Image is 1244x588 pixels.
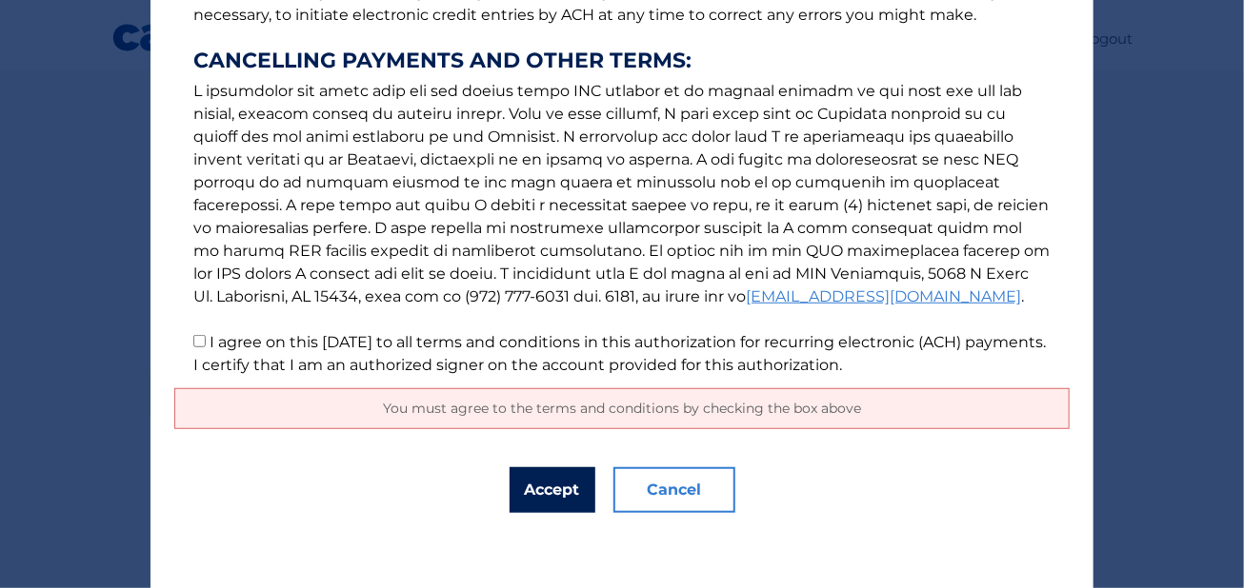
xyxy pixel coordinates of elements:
button: Cancel [613,467,735,513]
button: Accept [510,467,595,513]
a: [EMAIL_ADDRESS][DOMAIN_NAME] [746,287,1021,305]
label: I agree on this [DATE] to all terms and conditions in this authorization for recurring electronic... [193,333,1046,374]
strong: CANCELLING PAYMENTS AND OTHER TERMS: [193,49,1051,72]
span: You must agree to the terms and conditions by checking the box above [383,400,861,417]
